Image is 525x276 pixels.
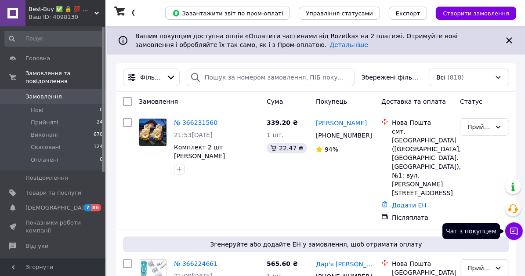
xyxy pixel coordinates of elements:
[25,93,62,101] span: Замовлення
[135,33,458,48] span: Вашим покупцям доступна опція «Оплатити частинами від Rozetka» на 2 платежі. Отримуйте нові замов...
[392,259,453,268] div: Нова Пошта
[25,69,105,85] span: Замовлення та повідомлення
[174,131,213,138] span: 21:53[DATE]
[362,73,422,82] span: Збережені фільтри:
[447,74,464,81] span: (818)
[132,8,221,18] h1: Список замовлень
[97,119,103,127] span: 24
[165,7,290,20] button: Завантажити звіт по пром-оплаті
[267,143,307,153] div: 22.47 ₴
[316,260,374,269] a: Дар'я [PERSON_NAME]
[392,213,453,222] div: Післяплата
[392,127,453,197] div: смт. [GEOGRAPHIC_DATA] ([GEOGRAPHIC_DATA], [GEOGRAPHIC_DATA]. [GEOGRAPHIC_DATA]), №1: вул. [PERSO...
[443,10,509,17] span: Створити замовлення
[127,240,506,249] span: Згенеруйте або додайте ЕН у замовлення, щоб отримати оплату
[25,219,81,235] span: Показники роботи компанії
[84,204,91,211] span: 7
[316,119,367,127] a: [PERSON_NAME]
[267,119,298,126] span: 339.20 ₴
[94,131,103,139] span: 670
[31,119,58,127] span: Прийняті
[29,13,105,21] div: Ваш ID: 4098130
[436,73,445,82] span: Всі
[392,202,427,209] a: Додати ЕН
[381,98,446,105] span: Доставка та оплата
[174,144,259,186] a: Комплект 2 шт [PERSON_NAME] світильник на сонячній батареї "Сова" / Вуличний газонний ліхтар
[436,7,516,20] button: Створити замовлення
[460,98,482,105] span: Статус
[427,9,516,16] a: Створити замовлення
[299,7,380,20] button: Управління статусами
[29,5,94,13] span: Best-Buy ✅ 🔒 💯 💛💙
[31,143,61,151] span: Скасовані
[267,98,283,105] span: Cума
[4,31,104,47] input: Пошук
[25,204,91,212] span: [DEMOGRAPHIC_DATA]
[94,143,103,151] span: 124
[139,118,167,146] a: Фото товару
[25,174,68,182] span: Повідомлення
[316,98,347,105] span: Покупець
[187,69,355,86] input: Пошук за номером замовлення, ПІБ покупця, номером телефону, Email, номером накладної
[267,260,298,267] span: 565.60 ₴
[172,9,283,17] span: Завантажити звіт по пром-оплаті
[306,10,373,17] span: Управління статусами
[25,257,49,265] span: Покупці
[174,119,217,126] a: № 366231560
[314,129,368,142] div: [PHONE_NUMBER]
[392,118,453,127] div: Нова Пошта
[31,131,58,139] span: Виконані
[31,106,43,114] span: Нові
[25,242,48,250] span: Відгуки
[31,156,58,164] span: Оплачені
[100,106,103,114] span: 0
[139,98,178,105] span: Замовлення
[467,122,491,132] div: Прийнято
[25,54,50,62] span: Головна
[174,260,217,267] a: № 366224661
[442,223,500,239] div: Чат з покупцем
[467,263,491,273] div: Прийнято
[505,222,523,240] button: Чат з покупцем
[329,41,368,48] a: Детальніше
[91,204,101,211] span: 86
[100,156,103,164] span: 0
[140,73,163,82] span: Фільтри
[25,189,81,197] span: Товари та послуги
[325,146,338,153] span: 94%
[139,119,167,146] img: Фото товару
[267,131,284,138] span: 1 шт.
[389,7,427,20] button: Експорт
[396,10,420,17] span: Експорт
